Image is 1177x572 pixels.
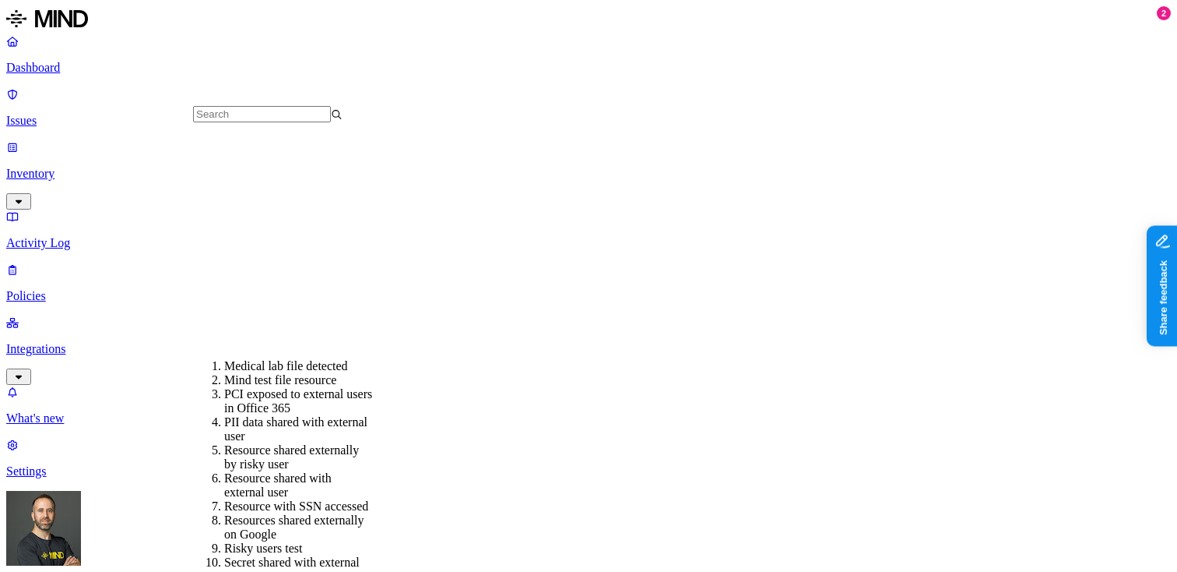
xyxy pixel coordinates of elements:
[193,106,331,122] input: Search
[6,210,1171,250] a: Activity Log
[6,6,88,31] img: MIND
[224,542,374,556] div: Risky users test
[6,316,1171,383] a: Integrations
[6,342,1171,356] p: Integrations
[6,34,1171,75] a: Dashboard
[6,263,1171,303] a: Policies
[6,464,1171,478] p: Settings
[224,387,374,415] div: PCI exposed to external users in Office 365
[6,61,1171,75] p: Dashboard
[6,438,1171,478] a: Settings
[224,514,374,542] div: Resources shared externally on Google
[6,289,1171,303] p: Policies
[224,359,374,373] div: Medical lab file detected
[6,114,1171,128] p: Issues
[6,236,1171,250] p: Activity Log
[6,167,1171,181] p: Inventory
[6,385,1171,425] a: What's new
[1157,6,1171,20] div: 2
[6,411,1171,425] p: What's new
[224,500,374,514] div: Resource with SSN accessed
[224,415,374,443] div: PII data shared with external user
[224,471,374,500] div: Resource shared with external user
[6,140,1171,207] a: Inventory
[6,6,1171,34] a: MIND
[224,373,374,387] div: Mind test file resource
[224,443,374,471] div: Resource shared externally by risky user
[6,87,1171,128] a: Issues
[6,491,81,566] img: Tom Mayblum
